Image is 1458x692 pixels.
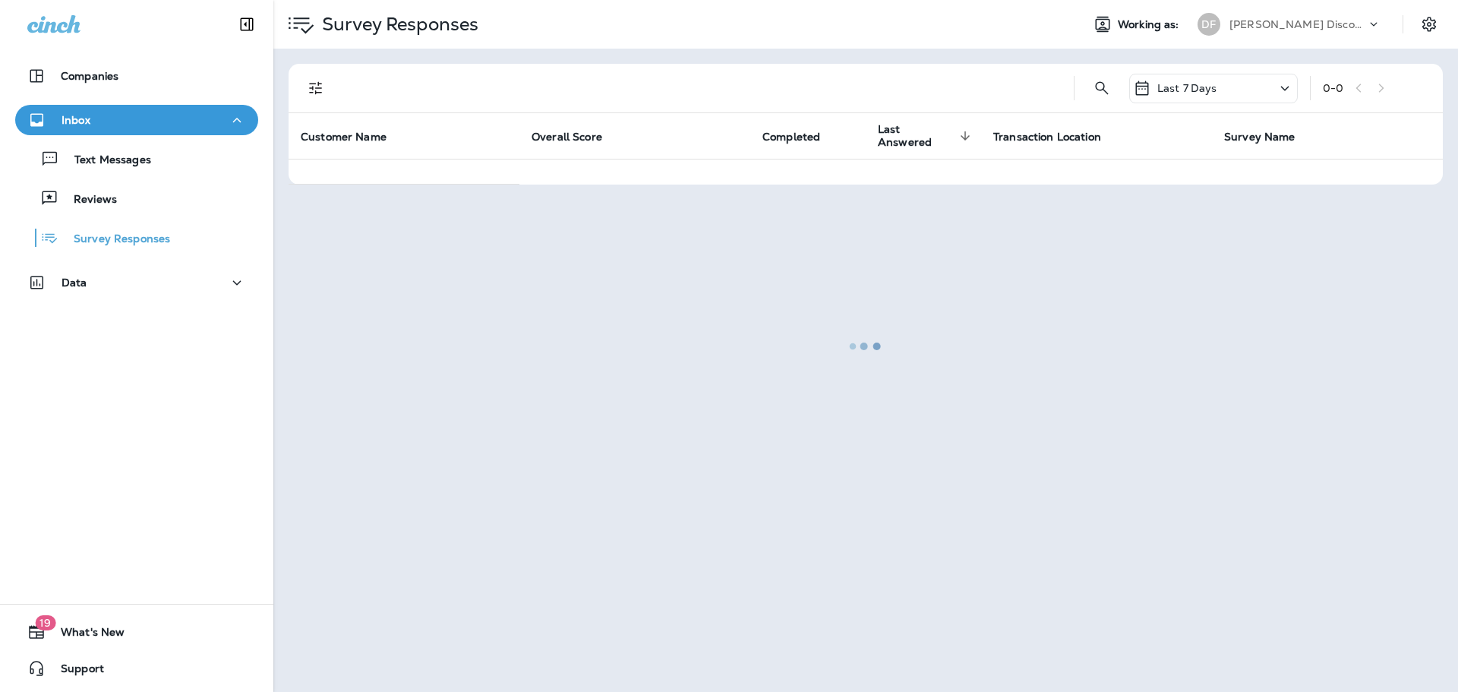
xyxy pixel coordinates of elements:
span: What's New [46,626,125,644]
p: Inbox [62,114,90,126]
p: Data [62,276,87,289]
p: Reviews [58,193,117,207]
button: Support [15,653,258,684]
button: 19What's New [15,617,258,647]
button: Collapse Sidebar [226,9,268,39]
button: Reviews [15,182,258,214]
span: 19 [35,615,55,630]
p: Survey Responses [58,232,170,247]
button: Data [15,267,258,298]
button: Companies [15,61,258,91]
p: Companies [61,70,118,82]
button: Inbox [15,105,258,135]
p: Text Messages [59,153,151,168]
span: Support [46,662,104,681]
button: Survey Responses [15,222,258,254]
button: Text Messages [15,143,258,175]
